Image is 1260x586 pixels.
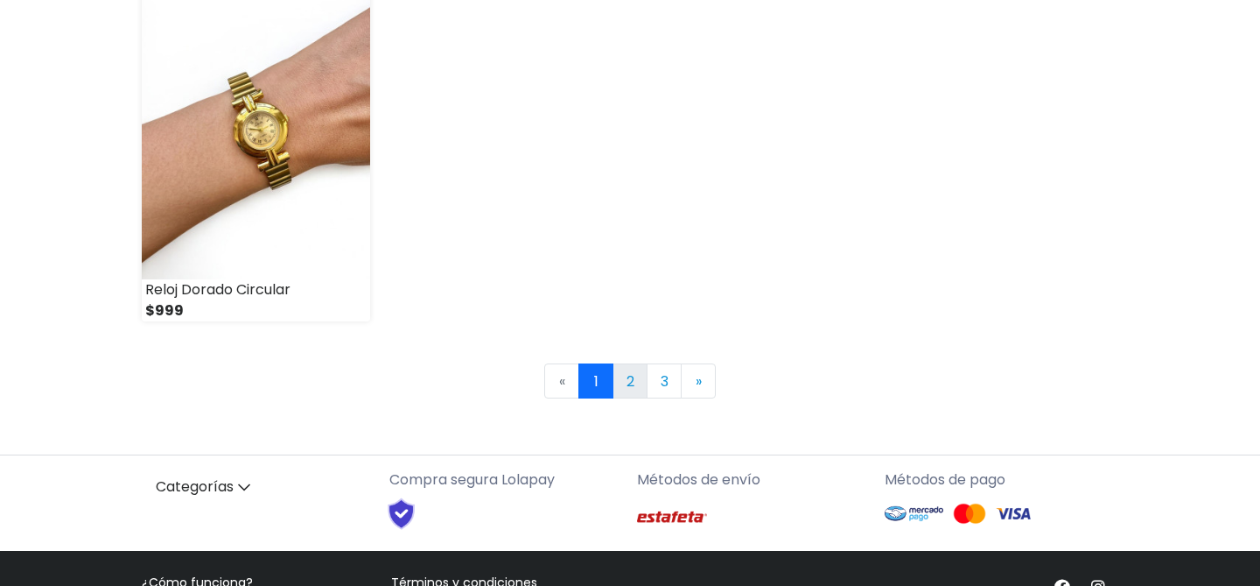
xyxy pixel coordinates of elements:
div: $999 [142,300,370,321]
img: Mercado Pago Logo [885,498,943,531]
p: Métodos de pago [885,470,1118,491]
span: » [696,371,702,392]
a: 2 [612,364,647,399]
p: Compra segura Lolapay [389,470,623,491]
p: Métodos de envío [637,470,871,491]
a: Categorías [142,470,375,505]
a: Next [681,364,716,399]
img: Mastercard Logo [952,503,987,525]
a: 3 [647,364,682,399]
nav: Page navigation [142,364,1118,399]
img: Estafeta Logo [637,498,707,537]
div: Reloj Dorado Circular [142,279,370,300]
a: 1 [578,364,613,399]
img: Shield Logo [372,498,430,531]
img: Visa Logo [996,503,1031,525]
